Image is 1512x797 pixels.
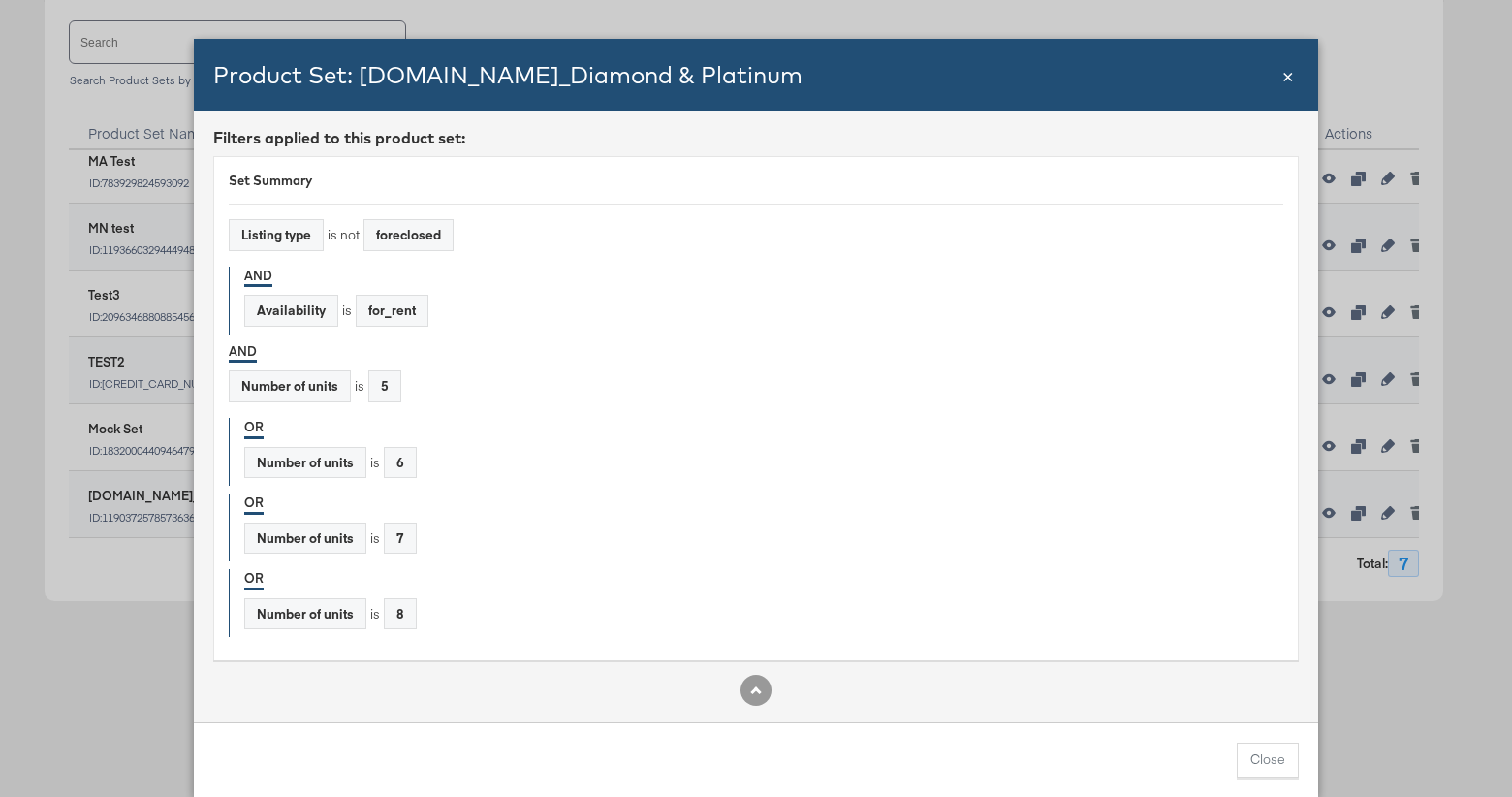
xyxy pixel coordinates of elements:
div: 5 [369,371,400,401]
div: Number of units [245,524,365,554]
strong: OR [244,569,264,588]
div: Close [1282,61,1294,89]
div: 6 [385,448,416,478]
div: foreclosed [364,220,453,250]
div: Listing type [230,220,323,250]
div: Number of units [245,599,365,629]
div: Availability [245,296,337,326]
div: is [355,377,364,396]
strong: OR [244,418,264,436]
div: Rule Spec [194,39,1318,797]
div: is [370,529,380,548]
strong: AND [244,267,272,285]
button: Close [1237,743,1299,778]
div: is [370,605,380,623]
div: Number of units [245,448,365,478]
div: 7 [385,524,416,554]
div: Set Summary [229,172,1283,190]
div: for_rent [357,296,427,326]
div: is [370,454,380,472]
div: 8 [385,599,416,629]
div: Filters applied to this product set: [213,127,1299,149]
strong: OR [244,494,264,512]
span: × [1282,61,1294,87]
div: Number of units [230,371,350,401]
div: is [342,302,352,320]
div: is not [328,226,360,244]
strong: AND [229,342,257,361]
span: Product Set: [DOMAIN_NAME]_Diamond & Platinum [213,60,803,89]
